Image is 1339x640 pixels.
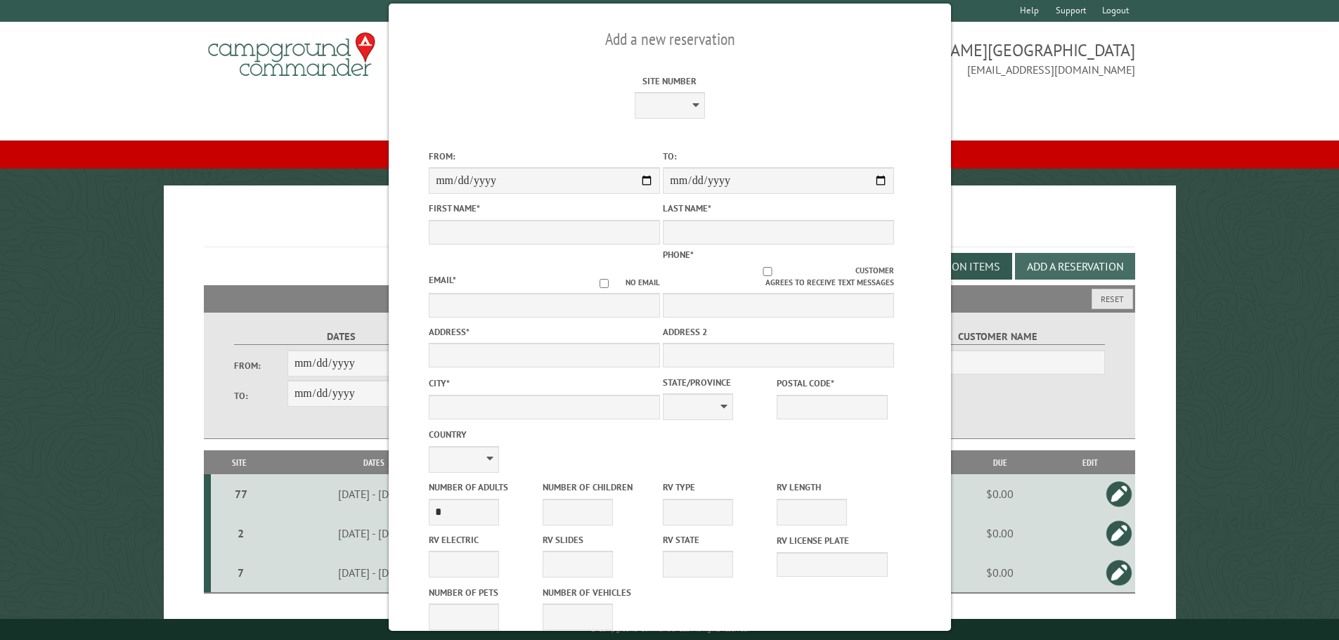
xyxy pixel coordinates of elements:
[663,481,774,494] label: RV Type
[429,481,540,494] label: Number of Adults
[663,533,774,547] label: RV State
[429,325,660,339] label: Address
[955,474,1044,514] td: $0.00
[891,329,1105,345] label: Customer Name
[429,377,660,390] label: City
[777,481,888,494] label: RV Length
[1092,289,1133,309] button: Reset
[554,74,785,88] label: Site Number
[216,487,266,501] div: 77
[679,267,855,276] input: Customer agrees to receive text messages
[1044,450,1135,475] th: Edit
[234,389,287,403] label: To:
[955,450,1044,475] th: Due
[543,533,654,547] label: RV Slides
[955,553,1044,593] td: $0.00
[590,625,749,634] small: © Campground Commander LLC. All rights reserved.
[204,208,1136,247] h1: Reservations
[270,526,478,540] div: [DATE] - [DATE]
[204,285,1136,312] h2: Filters
[543,481,654,494] label: Number of Children
[270,487,478,501] div: [DATE] - [DATE]
[583,277,660,289] label: No email
[429,533,540,547] label: RV Electric
[429,274,456,286] label: Email
[429,586,540,599] label: Number of Pets
[429,26,911,53] h2: Add a new reservation
[268,450,480,475] th: Dates
[429,202,660,215] label: First Name
[777,534,888,547] label: RV License Plate
[1015,253,1135,280] button: Add a Reservation
[955,514,1044,553] td: $0.00
[663,376,774,389] label: State/Province
[543,586,654,599] label: Number of Vehicles
[270,566,478,580] div: [DATE] - [DATE]
[211,450,268,475] th: Site
[216,566,266,580] div: 7
[777,377,888,390] label: Postal Code
[663,150,894,163] label: To:
[663,202,894,215] label: Last Name
[663,325,894,339] label: Address 2
[234,359,287,372] label: From:
[429,150,660,163] label: From:
[583,279,626,288] input: No email
[204,27,380,82] img: Campground Commander
[663,249,694,261] label: Phone
[891,253,1012,280] button: Edit Add-on Items
[234,329,448,345] label: Dates
[429,428,660,441] label: Country
[216,526,266,540] div: 2
[663,265,894,289] label: Customer agrees to receive text messages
